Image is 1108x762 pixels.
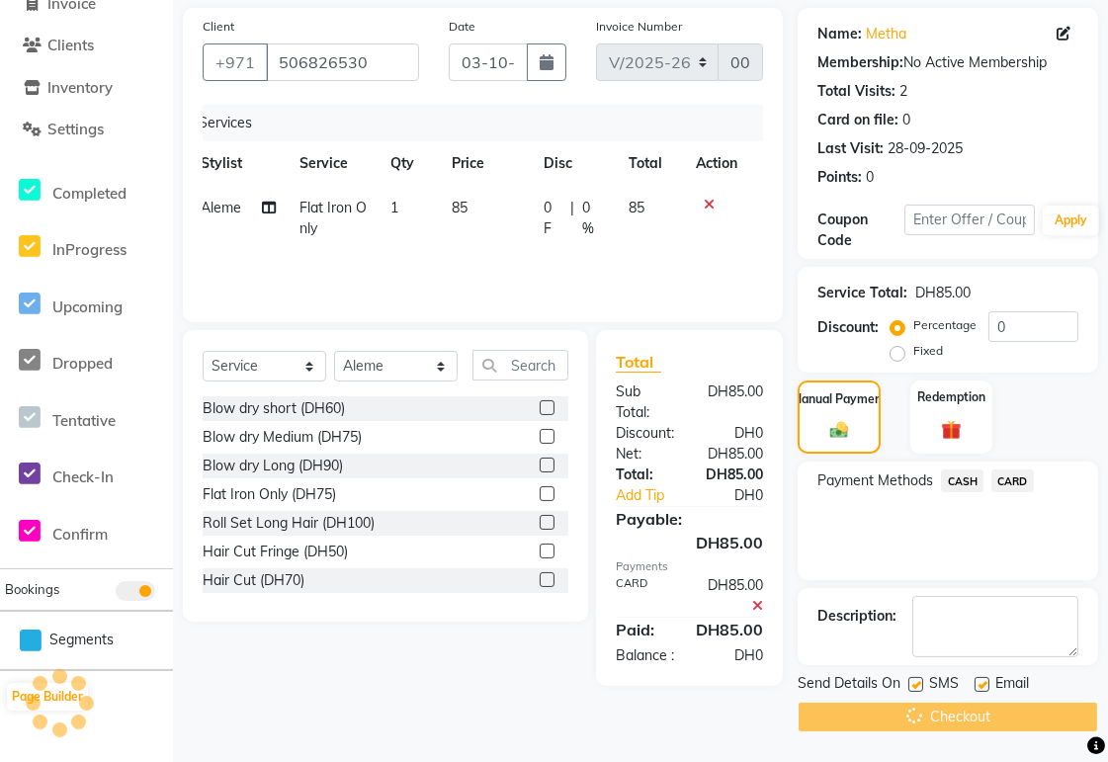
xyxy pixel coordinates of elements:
[817,317,879,338] div: Discount:
[991,469,1034,492] span: CARD
[817,24,862,44] div: Name:
[617,141,685,186] th: Total
[5,77,168,100] a: Inventory
[7,683,88,711] button: Page Builder
[866,24,906,44] a: Metha
[52,467,114,486] span: Check-In
[203,398,345,419] div: Blow dry short (DH60)
[570,198,574,239] span: |
[1043,206,1099,235] button: Apply
[449,18,475,36] label: Date
[684,141,749,186] th: Action
[379,141,439,186] th: Qty
[902,110,910,130] div: 0
[690,444,779,465] div: DH85.00
[690,381,779,423] div: DH85.00
[47,120,104,138] span: Settings
[52,184,127,203] span: Completed
[582,198,605,239] span: 0 %
[203,18,234,36] label: Client
[915,283,971,303] div: DH85.00
[690,423,779,444] div: DH0
[601,618,681,641] div: Paid:
[913,316,977,334] label: Percentage
[913,342,943,360] label: Fixed
[596,18,682,36] label: Invoice Number
[52,525,108,544] span: Confirm
[601,485,705,506] a: Add Tip
[798,673,900,698] span: Send Details On
[532,141,617,186] th: Disc
[817,210,904,251] div: Coupon Code
[817,110,898,130] div: Card on file:
[929,673,959,698] span: SMS
[601,507,778,531] div: Payable:
[544,198,562,239] span: 0 F
[440,141,532,186] th: Price
[5,581,59,597] span: Bookings
[203,570,304,591] div: Hair Cut (DH70)
[299,199,367,237] span: Flat Iron Only
[616,558,763,575] div: Payments
[452,199,468,216] span: 85
[203,513,375,534] div: Roll Set Long Hair (DH100)
[817,167,862,188] div: Points:
[817,470,933,491] span: Payment Methods
[792,390,887,408] label: Manual Payment
[203,456,343,476] div: Blow dry Long (DH90)
[690,645,779,666] div: DH0
[690,465,779,485] div: DH85.00
[5,35,168,57] a: Clients
[690,575,779,617] div: DH85.00
[629,199,644,216] span: 85
[191,105,764,141] div: Services
[266,43,419,81] input: Search by Name/Mobile/Email/Code
[817,138,884,159] div: Last Visit:
[52,411,116,430] span: Tentative
[189,141,288,186] th: Stylist
[705,485,779,506] div: DH0
[935,418,968,443] img: _gift.svg
[817,52,903,73] div: Membership:
[817,606,896,627] div: Description:
[616,352,661,373] span: Total
[390,199,398,216] span: 1
[52,240,127,259] span: InProgress
[5,119,168,141] a: Settings
[866,167,874,188] div: 0
[899,81,907,102] div: 2
[824,420,854,441] img: _cash.svg
[601,423,690,444] div: Discount:
[52,297,123,316] span: Upcoming
[817,283,907,303] div: Service Total:
[601,465,690,485] div: Total:
[203,484,336,505] div: Flat Iron Only (DH75)
[681,618,778,641] div: DH85.00
[52,354,113,373] span: Dropped
[995,673,1029,698] span: Email
[601,531,778,554] div: DH85.00
[201,199,241,216] span: Aleme
[288,141,380,186] th: Service
[203,43,268,81] button: +971
[601,381,690,423] div: Sub Total:
[472,350,568,381] input: Search or Scan
[941,469,983,492] span: CASH
[817,52,1078,73] div: No Active Membership
[917,388,985,406] label: Redemption
[601,645,690,666] div: Balance :
[203,427,362,448] div: Blow dry Medium (DH75)
[47,36,94,54] span: Clients
[47,78,113,97] span: Inventory
[601,444,690,465] div: Net:
[888,138,963,159] div: 28-09-2025
[904,205,1035,235] input: Enter Offer / Coupon Code
[817,81,895,102] div: Total Visits:
[203,542,348,562] div: Hair Cut Fringe (DH50)
[601,575,690,617] div: CARD
[49,630,114,650] span: Segments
